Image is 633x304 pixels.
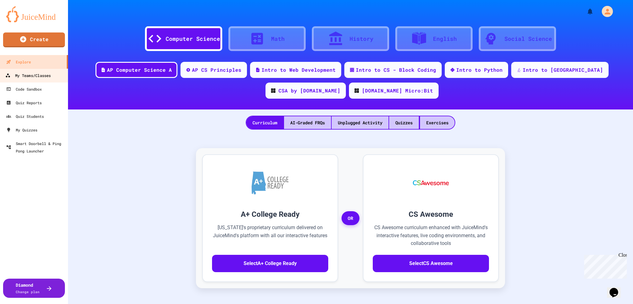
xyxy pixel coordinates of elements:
[362,87,433,94] div: [DOMAIN_NAME] Micro:Bit
[332,116,389,129] div: Unplugged Activity
[420,116,455,129] div: Exercises
[107,66,172,74] div: AP Computer Science A
[595,4,614,19] div: My Account
[6,58,31,66] div: Explore
[582,252,627,279] iframe: chat widget
[212,255,328,272] button: SelectA+ College Ready
[16,289,40,294] span: Change plan
[523,66,603,74] div: Intro to [GEOGRAPHIC_DATA]
[504,35,552,43] div: Social Science
[2,2,43,39] div: Chat with us now!Close
[246,116,283,129] div: Curriculum
[284,116,331,129] div: AI-Graded FRQs
[389,116,419,129] div: Quizzes
[3,279,65,298] button: DiamondChange plan
[350,35,373,43] div: History
[271,35,285,43] div: Math
[373,255,489,272] button: SelectCS Awesome
[607,279,627,298] iframe: chat widget
[212,224,328,247] p: [US_STATE]'s proprietary curriculum delivered on JuiceMind's platform with all our interactive fe...
[6,6,62,22] img: logo-orange.svg
[271,88,275,93] img: CODE_logo_RGB.png
[5,72,51,79] div: My Teams/Classes
[6,126,37,134] div: My Quizzes
[252,171,289,195] img: A+ College Ready
[278,87,340,94] div: CSA by [DOMAIN_NAME]
[342,211,359,225] span: OR
[3,32,65,47] a: Create
[16,282,40,295] div: Diamond
[261,66,336,74] div: Intro to Web Development
[6,113,44,120] div: Quiz Students
[6,85,42,93] div: Code Sandbox
[373,209,489,220] h3: CS Awesome
[373,224,489,247] p: CS Awesome curriculum enhanced with JuiceMind's interactive features, live coding environments, a...
[355,88,359,93] img: CODE_logo_RGB.png
[407,164,455,201] img: CS Awesome
[456,66,503,74] div: Intro to Python
[6,140,66,155] div: Smart Doorbell & Ping Pong Launcher
[356,66,436,74] div: Intro to CS - Block Coding
[166,35,220,43] div: Computer Science
[433,35,457,43] div: English
[212,209,328,220] h3: A+ College Ready
[192,66,241,74] div: AP CS Principles
[6,99,42,106] div: Quiz Reports
[575,6,595,17] div: My Notifications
